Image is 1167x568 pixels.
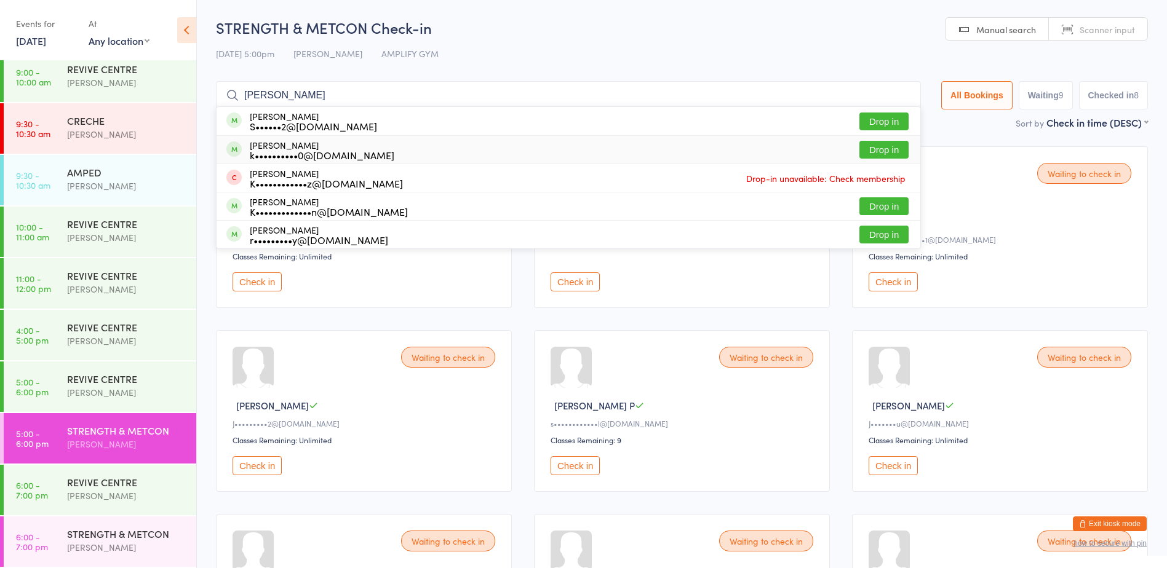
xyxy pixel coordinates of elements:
[250,178,403,188] div: K••••••••••••z@[DOMAIN_NAME]
[250,121,377,131] div: S••••••2@[DOMAIN_NAME]
[401,531,495,551] div: Waiting to check in
[551,456,600,475] button: Check in
[381,47,439,60] span: AMPLIFY GYM
[216,17,1148,37] h2: STRENGTH & METCON Check-in
[16,532,48,551] time: 6:00 - 7:00 pm
[869,251,1135,261] div: Classes Remaining: Unlimited
[67,424,186,437] div: STRENGTH & METCON
[551,418,817,428] div: s••••••••••••l@[DOMAIN_NAME]
[67,76,186,90] div: [PERSON_NAME]
[67,320,186,334] div: REVIVE CENTRE
[250,225,388,245] div: [PERSON_NAME]
[16,377,49,396] time: 5:00 - 6:00 pm
[554,399,635,412] span: [PERSON_NAME] P
[67,540,186,554] div: [PERSON_NAME]
[67,385,186,400] div: [PERSON_NAME]
[250,207,408,216] div: K•••••••••••••n@[DOMAIN_NAME]
[1019,81,1073,109] button: Waiting9
[551,435,817,445] div: Classes Remaining: 9
[869,456,918,475] button: Check in
[67,231,186,245] div: [PERSON_NAME]
[67,527,186,540] div: STRENGTH & METCON
[1073,516,1147,531] button: Exit kiosk mode
[67,127,186,141] div: [PERSON_NAME]
[67,489,186,503] div: [PERSON_NAME]
[16,14,76,34] div: Events for
[941,81,1013,109] button: All Bookings
[16,119,50,138] time: 9:30 - 10:30 am
[1073,539,1147,548] button: how to secure with pin
[89,34,149,47] div: Any location
[250,197,408,216] div: [PERSON_NAME]
[67,62,186,76] div: REVIVE CENTRE
[67,165,186,179] div: AMPED
[869,435,1135,445] div: Classes Remaining: Unlimited
[216,81,921,109] input: Search
[401,347,495,368] div: Waiting to check in
[1079,81,1149,109] button: Checked in8
[67,372,186,385] div: REVIVE CENTRE
[1016,117,1044,129] label: Sort by
[4,310,196,360] a: 4:00 -5:00 pmREVIVE CENTRE[PERSON_NAME]
[233,272,282,291] button: Check in
[4,103,196,154] a: 9:30 -10:30 amCRECHE[PERSON_NAME]
[16,480,48,500] time: 6:00 - 7:00 pm
[859,226,909,243] button: Drop in
[16,67,51,87] time: 9:00 - 10:00 am
[551,272,600,291] button: Check in
[869,272,918,291] button: Check in
[233,418,499,428] div: J•••••••••2@[DOMAIN_NAME]
[976,23,1036,36] span: Manual search
[250,111,377,131] div: [PERSON_NAME]
[859,112,909,130] button: Drop in
[1134,90,1139,100] div: 8
[250,168,403,188] div: [PERSON_NAME]
[67,437,186,451] div: [PERSON_NAME]
[4,413,196,463] a: 5:00 -6:00 pmSTRENGTH & METCON[PERSON_NAME]
[67,217,186,231] div: REVIVE CENTRE
[250,140,394,160] div: [PERSON_NAME]
[67,269,186,282] div: REVIVE CENTRE
[67,282,186,296] div: [PERSON_NAME]
[1037,163,1131,184] div: Waiting to check in
[293,47,362,60] span: [PERSON_NAME]
[67,179,186,193] div: [PERSON_NAME]
[719,531,813,551] div: Waiting to check in
[233,435,499,445] div: Classes Remaining: Unlimited
[16,222,49,242] time: 10:00 - 11:00 am
[236,399,309,412] span: [PERSON_NAME]
[743,169,909,187] span: Drop-in unavailable: Check membership
[859,141,909,159] button: Drop in
[859,197,909,215] button: Drop in
[1046,116,1148,129] div: Check in time (DESC)
[4,52,196,102] a: 9:00 -10:00 amREVIVE CENTRE[PERSON_NAME]
[4,155,196,205] a: 9:30 -10:30 amAMPED[PERSON_NAME]
[250,150,394,160] div: k••••••••••0@[DOMAIN_NAME]
[16,428,49,448] time: 5:00 - 6:00 pm
[872,399,945,412] span: [PERSON_NAME]
[869,418,1135,428] div: J•••••••u@[DOMAIN_NAME]
[4,258,196,309] a: 11:00 -12:00 pmREVIVE CENTRE[PERSON_NAME]
[4,361,196,412] a: 5:00 -6:00 pmREVIVE CENTRE[PERSON_NAME]
[1080,23,1135,36] span: Scanner input
[16,170,50,190] time: 9:30 - 10:30 am
[719,347,813,368] div: Waiting to check in
[16,325,49,345] time: 4:00 - 5:00 pm
[1037,531,1131,551] div: Waiting to check in
[1037,347,1131,368] div: Waiting to check in
[67,334,186,348] div: [PERSON_NAME]
[67,114,186,127] div: CRECHE
[67,475,186,489] div: REVIVE CENTRE
[4,465,196,515] a: 6:00 -7:00 pmREVIVE CENTRE[PERSON_NAME]
[4,516,196,567] a: 6:00 -7:00 pmSTRENGTH & METCON[PERSON_NAME]
[4,207,196,257] a: 10:00 -11:00 amREVIVE CENTRE[PERSON_NAME]
[16,274,51,293] time: 11:00 - 12:00 pm
[250,235,388,245] div: r•••••••••y@[DOMAIN_NAME]
[89,14,149,34] div: At
[216,47,274,60] span: [DATE] 5:00pm
[233,251,499,261] div: Classes Remaining: Unlimited
[1059,90,1064,100] div: 9
[16,34,46,47] a: [DATE]
[233,456,282,475] button: Check in
[869,234,1135,245] div: A••••••••••••••1@[DOMAIN_NAME]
